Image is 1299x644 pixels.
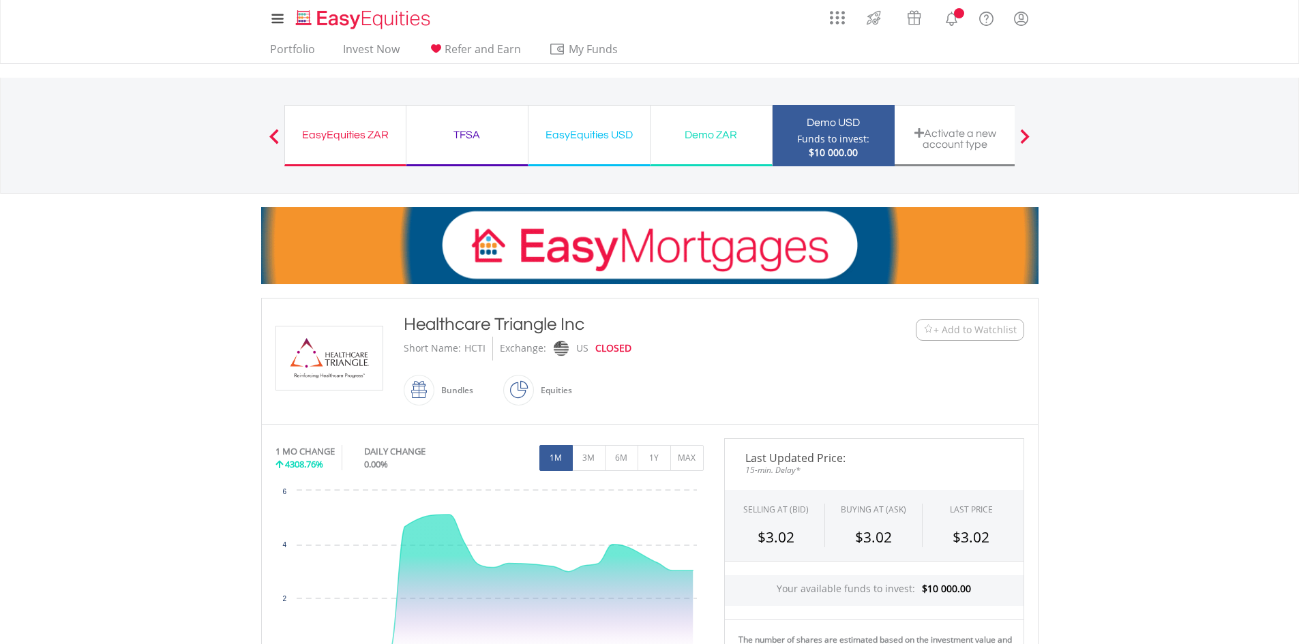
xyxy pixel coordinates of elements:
[338,42,405,63] a: Invest Now
[797,132,869,146] div: Funds to invest:
[537,125,642,144] div: EasyEquities USD
[415,125,520,144] div: TFSA
[638,445,671,471] button: 1Y
[404,337,461,361] div: Short Name:
[576,337,588,361] div: US
[934,323,1017,337] span: + Add to Watchlist
[950,504,993,515] div: LAST PRICE
[539,445,573,471] button: 1M
[464,337,486,361] div: HCTI
[894,3,934,29] a: Vouchers
[934,3,969,31] a: Notifications
[743,504,809,515] div: SELLING AT (BID)
[735,463,1013,476] span: 15-min. Delay*
[605,445,638,471] button: 6M
[922,582,971,595] span: $10 000.00
[364,445,471,458] div: DAILY CHANGE
[282,595,286,602] text: 2
[953,527,989,547] span: $3.02
[285,458,323,470] span: 4308.76%
[290,3,436,31] a: Home page
[903,7,925,29] img: vouchers-v2.svg
[549,40,638,58] span: My Funds
[422,42,526,63] a: Refer and Earn
[293,8,436,31] img: EasyEquities_Logo.png
[572,445,606,471] button: 3M
[364,458,388,470] span: 0.00%
[821,3,854,25] a: AppsGrid
[500,337,546,361] div: Exchange:
[735,453,1013,463] span: Last Updated Price:
[278,326,380,390] img: EQU.US.HCTI.png
[282,541,286,549] text: 4
[725,575,1024,606] div: Your available funds to invest:
[670,445,704,471] button: MAX
[282,488,286,495] text: 6
[758,527,794,547] span: $3.02
[261,207,1039,284] img: EasyMortage Promotion Banner
[404,312,832,337] div: Healthcare Triangle Inc
[1004,3,1039,33] a: My Profile
[275,445,335,458] div: 1 MO CHANGE
[445,42,521,57] span: Refer and Earn
[781,113,886,132] div: Demo USD
[434,374,473,407] div: Bundles
[553,341,568,356] img: nasdaq.png
[903,127,1008,150] div: Activate a new account type
[659,125,764,144] div: Demo ZAR
[969,3,1004,31] a: FAQ's and Support
[595,337,631,361] div: CLOSED
[265,42,320,63] a: Portfolio
[534,374,572,407] div: Equities
[916,319,1024,341] button: Watchlist + Add to Watchlist
[841,504,906,515] span: BUYING AT (ASK)
[830,10,845,25] img: grid-menu-icon.svg
[863,7,885,29] img: thrive-v2.svg
[923,324,934,335] img: Watchlist
[809,146,858,159] span: $10 000.00
[293,125,398,144] div: EasyEquities ZAR
[855,527,892,547] span: $3.02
